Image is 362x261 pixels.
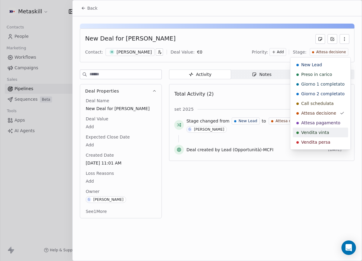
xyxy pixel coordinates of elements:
span: Giorno 1 completato [301,81,344,87]
span: Preso in carico [301,71,332,77]
div: Suggestions [293,60,348,147]
span: Vendita persa [301,139,330,145]
span: Vendita vinta [301,129,329,135]
span: Attesa decisione [301,110,336,116]
span: Attesa pagamento [301,120,340,126]
span: New Lead [301,62,322,68]
span: Call schedulata [301,100,334,106]
span: Giorno 2 completato [301,91,344,97]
